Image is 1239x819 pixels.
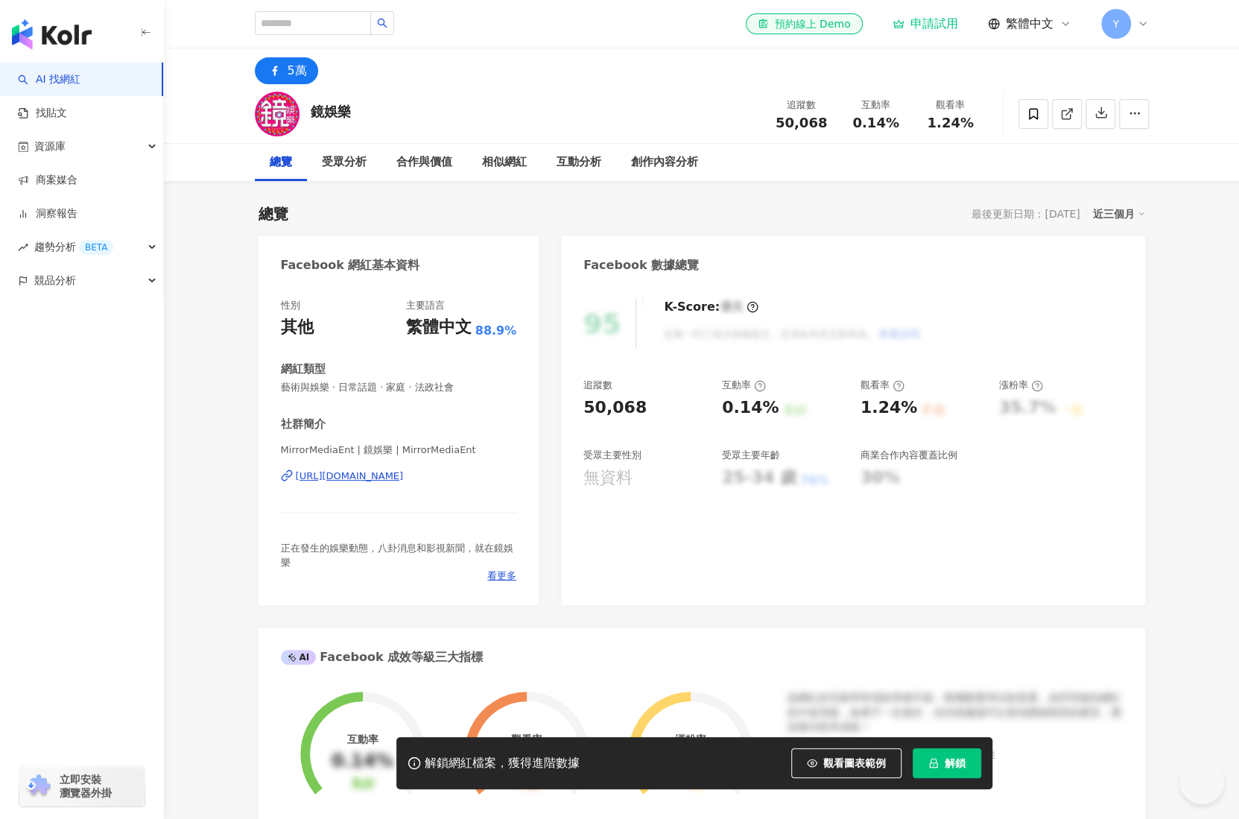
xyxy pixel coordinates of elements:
div: 互動率 [346,733,378,745]
div: 5萬 [288,60,307,81]
button: 5萬 [255,57,318,84]
span: search [377,18,387,28]
div: 追蹤數 [583,379,612,392]
div: 受眾主要年齡 [722,449,780,462]
div: 總覽 [259,203,288,224]
a: 預約線上 Demo [746,13,862,34]
span: 1.24% [927,116,973,130]
div: 網紅類型 [281,361,326,377]
div: 鏡娛樂 [311,102,351,121]
div: 互動分析 [557,154,601,171]
span: 50,068 [776,115,827,130]
span: 繁體中文 [1006,16,1053,32]
a: 申請試用 [893,16,958,31]
div: 繁體中文 [406,316,472,339]
div: Facebook 成效等級三大指標 [281,649,484,665]
span: 藝術與娛樂 · 日常話題 · 家庭 · 法政社會 [281,381,517,394]
div: 追蹤數 [773,98,830,113]
span: 資源庫 [34,130,66,163]
div: 0.14% [722,396,779,420]
div: 商業合作內容覆蓋比例 [861,449,957,462]
a: chrome extension立即安裝 瀏覽器外掛 [19,766,145,806]
div: 1.24% [861,396,917,420]
div: [URL][DOMAIN_NAME] [296,469,404,483]
a: [URL][DOMAIN_NAME] [281,469,517,483]
div: Facebook 數據總覽 [583,257,699,273]
span: 趨勢分析 [34,230,113,264]
div: 主要語言 [406,299,445,312]
div: 預約線上 Demo [758,16,850,31]
div: 受眾分析 [322,154,367,171]
div: 最後更新日期：[DATE] [972,208,1080,220]
div: 該網紅的互動率和漲粉率都不錯，唯獨觀看率比較普通，為同等級的網紅的中低等級，效果不一定會好，但仍然建議可以發包開箱類型的案型，應該會比較有成效！ [788,691,1123,735]
div: 解鎖網紅檔案，獲得進階數據 [425,756,580,771]
div: AI [281,650,317,665]
div: 漲粉率 [674,733,706,745]
span: 看更多 [487,569,516,583]
div: 近三個月 [1093,204,1145,224]
div: 50,068 [583,396,647,420]
div: 漲粉率 [999,379,1043,392]
div: 受眾主要性別 [583,449,641,462]
img: KOL Avatar [255,92,300,136]
div: Facebook 網紅基本資料 [281,257,420,273]
span: 0.14% [852,116,899,130]
div: BETA [79,240,113,255]
span: lock [928,758,939,768]
div: 無資料 [583,467,633,490]
span: 88.9% [475,323,517,339]
img: logo [12,19,92,49]
span: Y [1112,16,1119,32]
div: K-Score : [664,299,758,315]
div: 相似網紅 [482,154,527,171]
div: 互動率 [722,379,766,392]
span: 觀看圖表範例 [823,757,886,769]
button: 解鎖 [913,748,981,778]
button: 觀看圖表範例 [791,748,901,778]
span: 競品分析 [34,264,76,297]
a: 找貼文 [18,106,67,121]
span: MirrorMediaEnt | 鏡娛樂 | MirrorMediaEnt [281,443,517,457]
a: searchAI 找網紅 [18,72,80,87]
div: 其他 [281,316,314,339]
a: 商案媒合 [18,173,77,188]
div: 互動率 [848,98,904,113]
img: chrome extension [24,774,53,798]
div: 觀看率 [922,98,979,113]
div: 社群簡介 [281,417,326,432]
div: 觀看率 [861,379,904,392]
div: 性別 [281,299,300,312]
div: 總覽 [270,154,292,171]
span: 正在發生的娛樂動態，八卦消息和影視新聞，就在鏡娛樂 [281,543,513,567]
a: 洞察報告 [18,206,77,221]
span: 解鎖 [945,757,966,769]
span: 立即安裝 瀏覽器外掛 [60,773,112,800]
div: 觀看率 [510,733,542,745]
div: 創作內容分析 [631,154,698,171]
div: 合作與價值 [396,154,452,171]
span: rise [18,242,28,253]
